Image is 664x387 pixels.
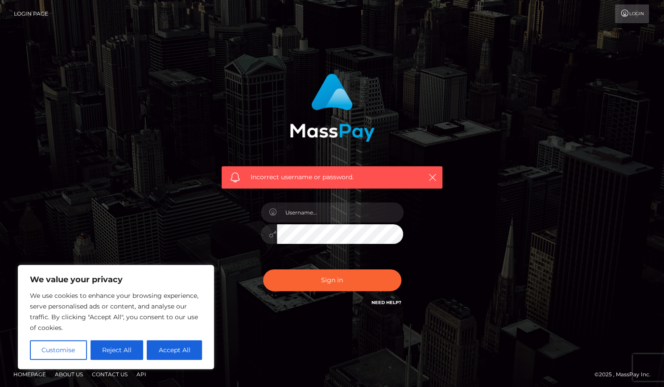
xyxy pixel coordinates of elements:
[88,367,131,381] a: Contact Us
[371,300,401,305] a: Need Help?
[277,202,404,222] input: Username...
[30,290,202,333] p: We use cookies to enhance your browsing experience, serve personalised ads or content, and analys...
[30,340,87,360] button: Customise
[14,4,48,23] a: Login Page
[10,367,49,381] a: Homepage
[263,269,401,291] button: Sign in
[147,340,202,360] button: Accept All
[30,274,202,285] p: We value your privacy
[51,367,87,381] a: About Us
[91,340,144,360] button: Reject All
[594,370,657,379] div: © 2025 , MassPay Inc.
[133,367,150,381] a: API
[615,4,649,23] a: Login
[290,74,375,142] img: MassPay Login
[251,173,413,182] span: Incorrect username or password.
[18,265,214,369] div: We value your privacy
